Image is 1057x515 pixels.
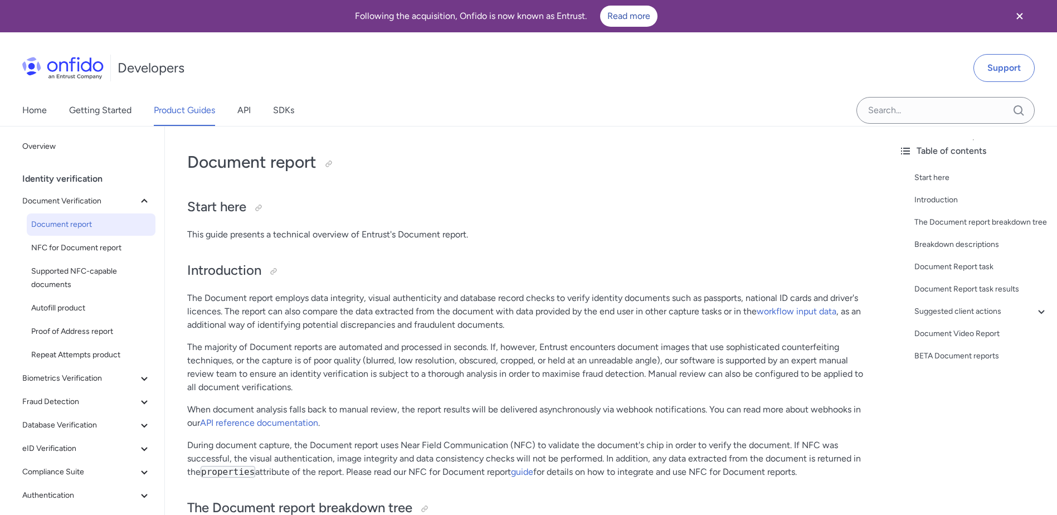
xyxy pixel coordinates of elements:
a: API reference documentation [200,417,318,428]
span: NFC for Document report [31,241,151,255]
span: Biometrics Verification [22,372,138,385]
div: Table of contents [899,144,1048,158]
h1: Document report [187,151,868,173]
p: When document analysis falls back to manual review, the report results will be delivered asynchro... [187,403,868,430]
a: Start here [914,171,1048,184]
a: Supported NFC-capable documents [27,260,155,296]
a: NFC for Document report [27,237,155,259]
a: Document report [27,213,155,236]
span: Autofill product [31,302,151,315]
button: eID Verification [18,438,155,460]
a: Repeat Attempts product [27,344,155,366]
svg: Close banner [1013,9,1026,23]
button: Close banner [999,2,1040,30]
span: Proof of Address report [31,325,151,338]
h1: Developers [118,59,184,77]
span: Fraud Detection [22,395,138,409]
a: Document Video Report [914,327,1048,341]
h2: Introduction [187,261,868,280]
p: This guide presents a technical overview of Entrust's Document report. [187,228,868,241]
a: Product Guides [154,95,215,126]
a: The Document report breakdown tree [914,216,1048,229]
h2: Start here [187,198,868,217]
a: API [237,95,251,126]
span: Overview [22,140,151,153]
button: Fraud Detection [18,391,155,413]
button: Compliance Suite [18,461,155,483]
button: Biometrics Verification [18,367,155,390]
div: Following the acquisition, Onfido is now known as Entrust. [13,6,999,27]
a: Proof of Address report [27,320,155,343]
a: Introduction [914,193,1048,207]
p: The Document report employs data integrity, visual authenticity and database record checks to ver... [187,291,868,332]
span: Repeat Attempts product [31,348,151,362]
a: Read more [600,6,657,27]
a: Overview [18,135,155,158]
a: Suggested client actions [914,305,1048,318]
a: Breakdown descriptions [914,238,1048,251]
p: During document capture, the Document report uses Near Field Communication (NFC) to validate the ... [187,439,868,479]
a: Getting Started [69,95,131,126]
input: Onfido search input field [856,97,1035,124]
span: Supported NFC-capable documents [31,265,151,291]
button: Database Verification [18,414,155,436]
span: Document report [31,218,151,231]
a: Home [22,95,47,126]
a: Document Report task results [914,283,1048,296]
a: workflow input data [757,306,836,317]
button: Authentication [18,484,155,507]
a: guide [511,467,533,477]
img: Onfido Logo [22,57,104,79]
div: Identity verification [22,168,160,190]
a: Support [973,54,1035,82]
span: eID Verification [22,442,138,455]
span: Database Verification [22,419,138,432]
span: Compliance Suite [22,465,138,479]
span: Document Verification [22,195,138,208]
button: Document Verification [18,190,155,212]
a: BETA Document reports [914,349,1048,363]
a: Document Report task [914,260,1048,274]
a: SDKs [273,95,294,126]
a: Autofill product [27,297,155,319]
span: Authentication [22,489,138,502]
p: The majority of Document reports are automated and processed in seconds. If, however, Entrust enc... [187,341,868,394]
code: properties [201,466,255,478]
